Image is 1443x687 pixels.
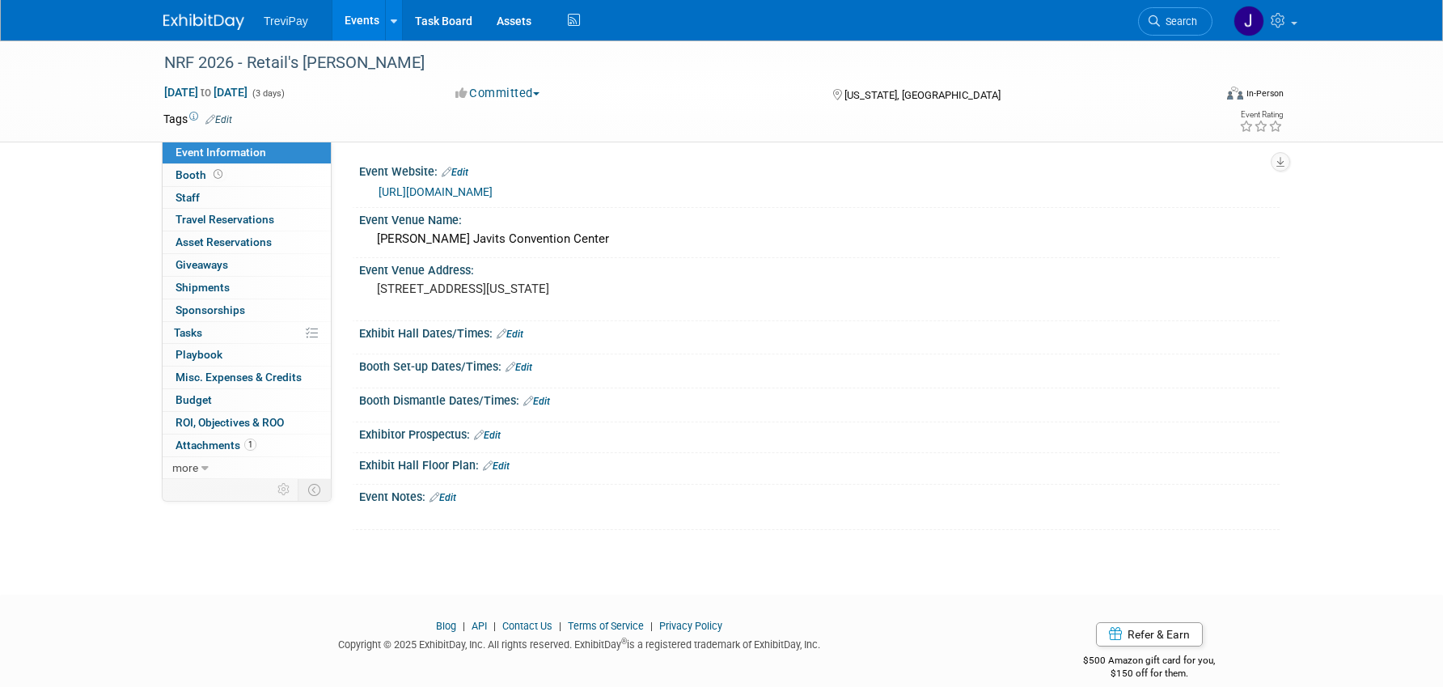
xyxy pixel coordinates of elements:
a: Contact Us [502,620,552,632]
a: Shipments [163,277,331,299]
div: Exhibitor Prospectus: [359,422,1280,443]
a: API [472,620,487,632]
div: Event Notes: [359,485,1280,506]
div: NRF 2026 - Retail's [PERSON_NAME] [159,49,1188,78]
sup: ® [621,637,627,646]
span: | [489,620,500,632]
div: $150 off for them. [1019,667,1280,681]
a: Edit [523,396,550,407]
span: TreviPay [264,15,308,28]
a: Edit [506,362,532,373]
span: Shipments [176,281,230,294]
div: $500 Amazon gift card for you, [1019,643,1280,681]
div: In-Person [1246,87,1284,100]
span: Asset Reservations [176,235,272,248]
div: Event Rating [1239,111,1283,119]
span: 1 [244,439,256,451]
pre: [STREET_ADDRESS][US_STATE] [377,282,725,296]
span: Staff [176,191,200,204]
span: Giveaways [176,258,228,271]
a: ROI, Objectives & ROO [163,412,331,434]
img: Format-Inperson.png [1227,87,1243,100]
a: Attachments1 [163,435,331,456]
div: Booth Set-up Dates/Times: [359,354,1280,375]
span: more [172,461,198,474]
td: Tags [163,111,232,127]
span: Playbook [176,348,222,361]
span: [DATE] [DATE] [163,85,248,100]
span: (3 days) [251,88,285,99]
a: Search [1138,7,1212,36]
div: Copyright © 2025 ExhibitDay, Inc. All rights reserved. ExhibitDay is a registered trademark of Ex... [163,634,995,652]
a: Edit [483,460,510,472]
span: | [555,620,565,632]
span: | [459,620,469,632]
a: Sponsorships [163,299,331,321]
span: Tasks [174,326,202,339]
a: Playbook [163,344,331,366]
span: | [646,620,657,632]
a: more [163,457,331,479]
div: Exhibit Hall Floor Plan: [359,453,1280,474]
a: Blog [436,620,456,632]
span: Event Information [176,146,266,159]
a: Tasks [163,322,331,344]
a: Event Information [163,142,331,163]
a: Privacy Policy [659,620,722,632]
div: [PERSON_NAME] Javits Convention Center [371,227,1267,252]
div: Exhibit Hall Dates/Times: [359,321,1280,342]
div: Event Venue Address: [359,258,1280,278]
a: Edit [430,492,456,503]
span: Booth [176,168,226,181]
a: Giveaways [163,254,331,276]
a: Misc. Expenses & Credits [163,367,331,388]
td: Toggle Event Tabs [298,479,332,500]
a: Refer & Earn [1096,622,1203,647]
a: Edit [442,167,468,178]
span: ROI, Objectives & ROO [176,416,284,429]
div: Booth Dismantle Dates/Times: [359,388,1280,409]
a: Edit [474,430,501,441]
a: Booth [163,164,331,186]
img: ExhibitDay [163,14,244,30]
div: Event Website: [359,159,1280,180]
td: Personalize Event Tab Strip [270,479,298,500]
a: Asset Reservations [163,231,331,253]
a: Travel Reservations [163,209,331,231]
span: Attachments [176,439,256,452]
img: Jim Salerno [1234,6,1264,36]
a: [URL][DOMAIN_NAME] [379,185,493,198]
button: Committed [450,85,546,102]
span: [US_STATE], [GEOGRAPHIC_DATA] [844,89,1001,101]
a: Edit [497,329,523,340]
div: Event Venue Name: [359,208,1280,228]
a: Staff [163,187,331,209]
span: Misc. Expenses & Credits [176,371,302,384]
span: Travel Reservations [176,213,274,226]
span: Sponsorships [176,303,245,316]
span: Search [1160,15,1197,28]
div: Event Format [1117,84,1284,108]
span: Budget [176,393,212,406]
a: Budget [163,389,331,411]
a: Edit [205,114,232,125]
span: to [198,86,214,99]
span: Booth not reserved yet [210,168,226,180]
a: Terms of Service [568,620,644,632]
